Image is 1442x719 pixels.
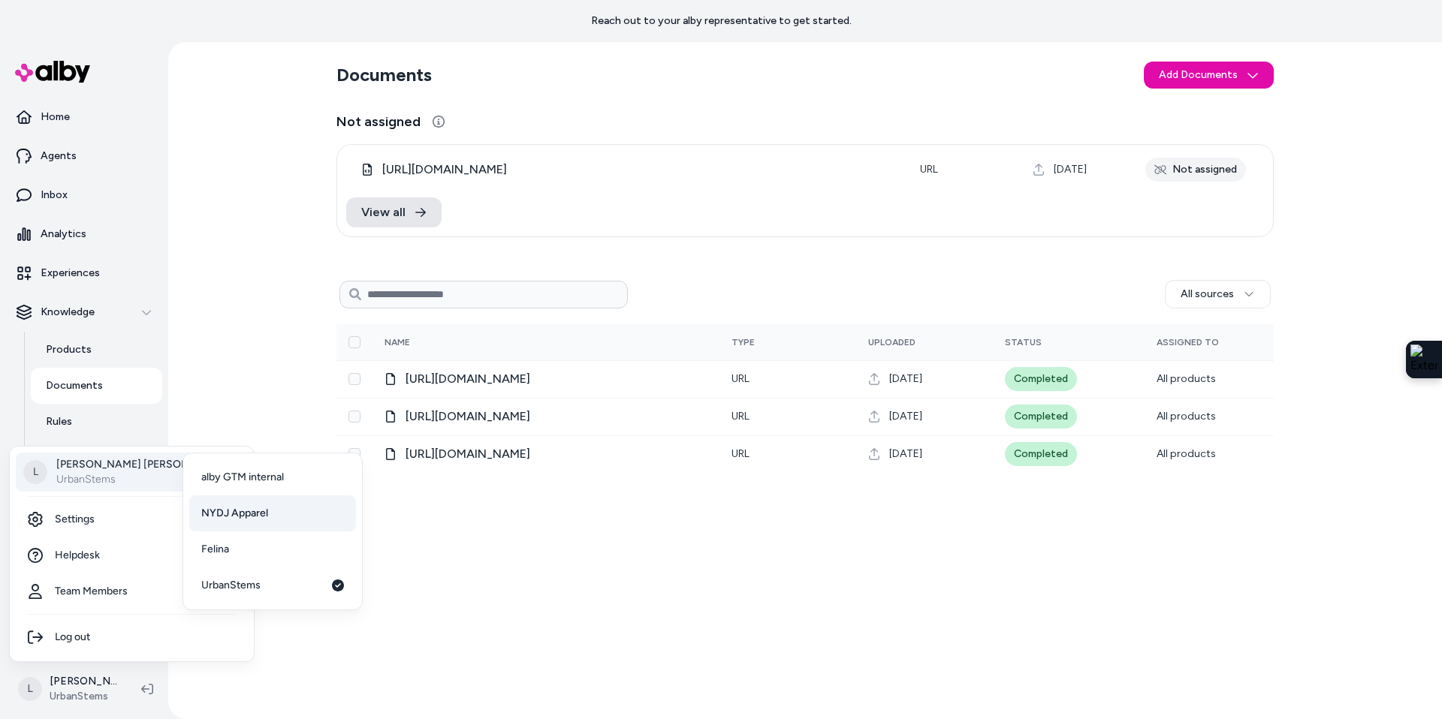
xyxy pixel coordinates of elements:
[201,470,284,485] span: alby GTM internal
[201,506,268,521] span: NYDJ Apparel
[201,542,229,557] span: Felina
[56,472,228,487] p: UrbanStems
[16,573,248,609] a: Team Members
[23,460,47,484] span: L
[201,578,261,593] span: UrbanStems
[55,548,100,563] span: Helpdesk
[56,457,228,472] p: [PERSON_NAME] [PERSON_NAME]
[16,619,248,655] div: Log out
[16,501,248,537] a: Settings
